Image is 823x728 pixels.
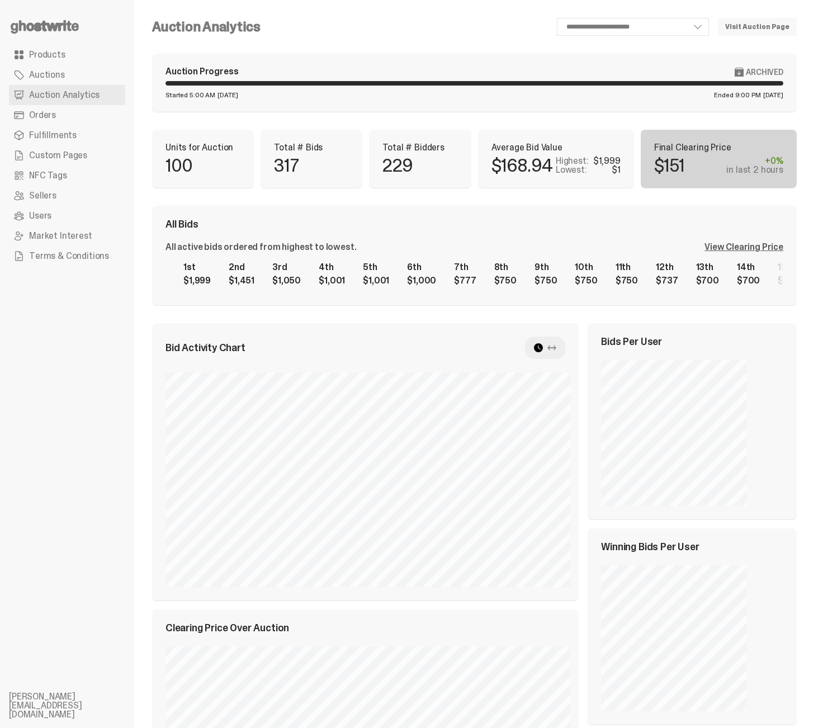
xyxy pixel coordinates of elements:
[9,226,125,246] a: Market Interest
[165,67,238,77] div: Auction Progress
[9,166,125,186] a: NFC Tags
[382,157,413,174] p: 229
[696,263,719,272] div: 13th
[363,276,389,285] div: $1,001
[9,65,125,85] a: Auctions
[454,276,476,285] div: $777
[183,263,211,272] div: 1st
[454,263,476,272] div: 7th
[9,246,125,266] a: Terms & Conditions
[575,276,597,285] div: $750
[229,263,254,272] div: 2nd
[407,276,436,285] div: $1,000
[183,276,211,285] div: $1,999
[726,157,783,166] div: +0%
[778,276,800,285] div: $550
[718,18,797,36] a: Visit Auction Page
[274,143,349,152] p: Total # Bids
[29,191,56,200] span: Sellers
[714,92,760,98] span: Ended 9:00 PM
[165,623,289,633] span: Clearing Price Over Auction
[778,263,800,272] div: 15th
[29,131,77,140] span: Fulfillments
[217,92,238,98] span: [DATE]
[319,263,345,272] div: 4th
[29,111,56,120] span: Orders
[696,276,719,285] div: $700
[737,263,760,272] div: 14th
[9,45,125,65] a: Products
[9,145,125,166] a: Custom Pages
[616,263,638,272] div: 11th
[656,263,678,272] div: 12th
[29,211,51,220] span: Users
[491,157,552,174] p: $168.94
[382,143,457,152] p: Total # Bidders
[319,276,345,285] div: $1,001
[9,85,125,105] a: Auction Analytics
[556,166,587,174] p: Lowest:
[654,143,783,152] p: Final Clearing Price
[575,263,597,272] div: 10th
[165,343,245,353] span: Bid Activity Chart
[165,219,198,229] span: All Bids
[535,263,557,272] div: 9th
[165,157,193,174] p: 100
[29,171,67,180] span: NFC Tags
[494,276,517,285] div: $750
[165,143,240,152] p: Units for Auction
[491,143,621,152] p: Average Bid Value
[152,20,261,34] h4: Auction Analytics
[165,92,215,98] span: Started 5:00 AM
[165,243,356,252] div: All active bids ordered from highest to lowest.
[746,68,783,77] span: Archived
[612,166,621,174] div: $1
[29,91,100,100] span: Auction Analytics
[29,151,87,160] span: Custom Pages
[726,166,783,174] div: in last 2 hours
[29,50,65,59] span: Products
[229,276,254,285] div: $1,451
[363,263,389,272] div: 5th
[601,337,662,347] span: Bids Per User
[407,263,436,272] div: 6th
[9,206,125,226] a: Users
[9,692,143,719] li: [PERSON_NAME][EMAIL_ADDRESS][DOMAIN_NAME]
[9,186,125,206] a: Sellers
[656,276,678,285] div: $737
[494,263,517,272] div: 8th
[737,276,760,285] div: $700
[556,157,589,166] p: Highest:
[29,231,92,240] span: Market Interest
[29,70,65,79] span: Auctions
[272,276,301,285] div: $1,050
[616,276,638,285] div: $750
[601,542,699,552] span: Winning Bids Per User
[9,105,125,125] a: Orders
[272,263,301,272] div: 3rd
[763,92,783,98] span: [DATE]
[274,157,299,174] p: 317
[654,157,685,174] p: $151
[9,125,125,145] a: Fulfillments
[535,276,557,285] div: $750
[704,243,783,252] div: View Clearing Price
[29,252,109,261] span: Terms & Conditions
[593,157,621,166] div: $1,999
